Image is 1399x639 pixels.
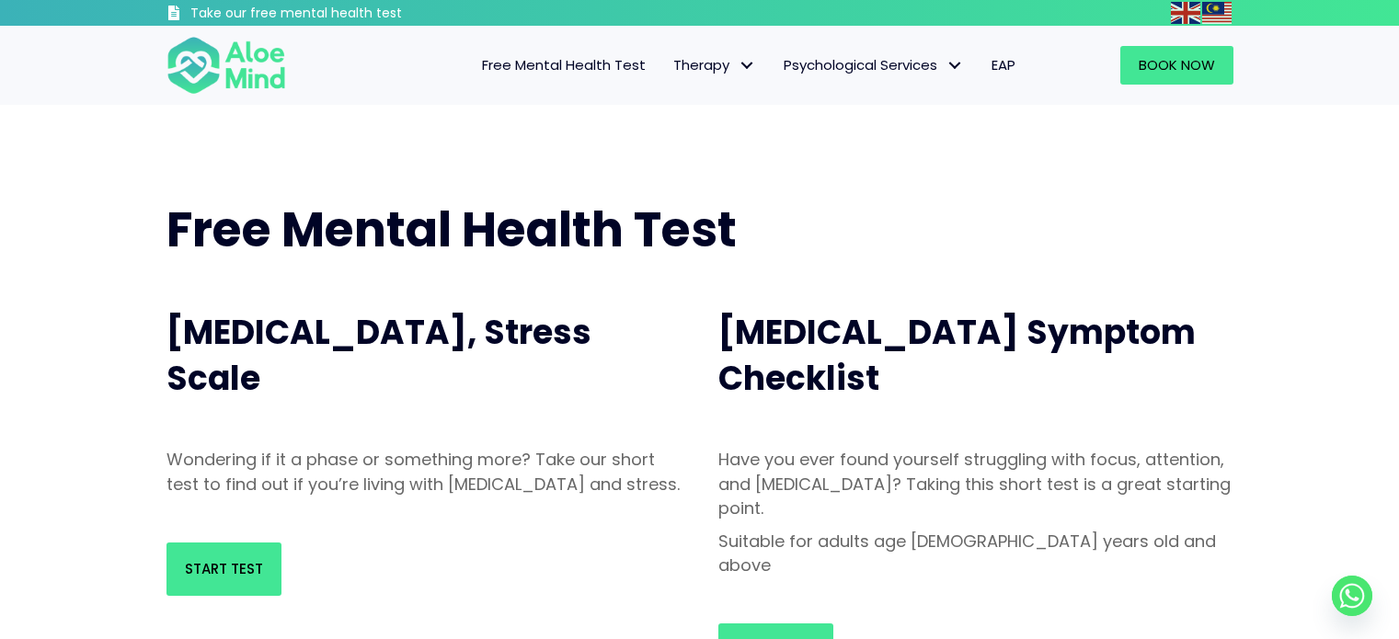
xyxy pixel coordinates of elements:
img: en [1171,2,1200,24]
span: Book Now [1139,55,1215,74]
p: Suitable for adults age [DEMOGRAPHIC_DATA] years old and above [718,530,1233,577]
span: Psychological Services: submenu [942,52,969,79]
span: Start Test [185,559,263,578]
span: EAP [992,55,1015,74]
a: Malay [1202,2,1233,23]
a: TherapyTherapy: submenu [659,46,770,85]
img: ms [1202,2,1232,24]
span: Free Mental Health Test [482,55,646,74]
a: Whatsapp [1332,576,1372,616]
a: Book Now [1120,46,1233,85]
a: EAP [978,46,1029,85]
a: Free Mental Health Test [468,46,659,85]
span: [MEDICAL_DATA], Stress Scale [166,309,591,402]
h3: Take our free mental health test [190,5,500,23]
p: Wondering if it a phase or something more? Take our short test to find out if you’re living with ... [166,448,682,496]
a: English [1171,2,1202,23]
img: Aloe mind Logo [166,35,286,96]
span: Psychological Services [784,55,964,74]
a: Start Test [166,542,281,596]
span: Therapy [673,55,756,74]
span: [MEDICAL_DATA] Symptom Checklist [718,309,1196,402]
p: Have you ever found yourself struggling with focus, attention, and [MEDICAL_DATA]? Taking this sh... [718,448,1233,519]
a: Psychological ServicesPsychological Services: submenu [770,46,978,85]
span: Therapy: submenu [734,52,761,79]
a: Take our free mental health test [166,5,500,26]
nav: Menu [310,46,1029,85]
span: Free Mental Health Test [166,196,737,263]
